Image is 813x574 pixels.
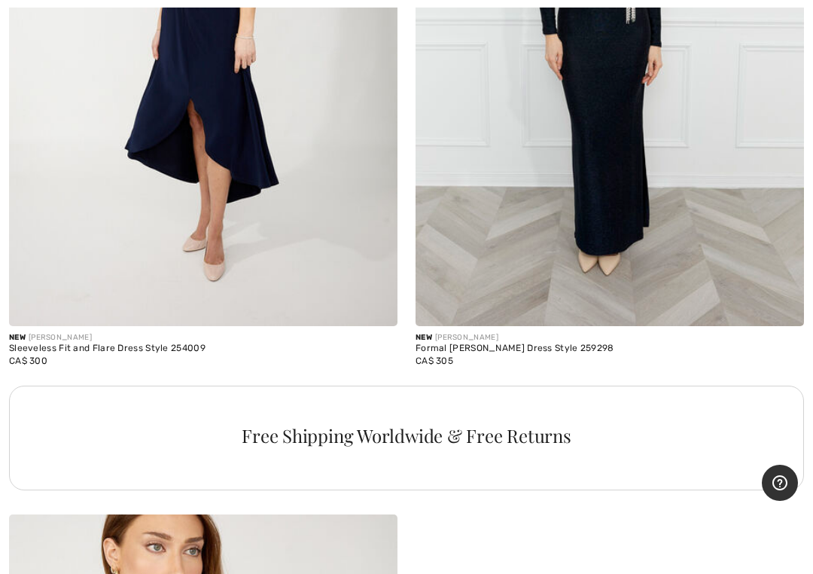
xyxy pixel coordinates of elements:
[26,426,787,444] div: Free Shipping Worldwide & Free Returns
[9,332,397,343] div: [PERSON_NAME]
[416,343,804,354] div: Formal [PERSON_NAME] Dress Style 259298
[416,332,804,343] div: [PERSON_NAME]
[762,465,798,502] iframe: Opens a widget where you can find more information
[9,333,26,342] span: New
[9,356,47,366] span: CA$ 300
[416,356,453,366] span: CA$ 305
[9,343,397,354] div: Sleeveless Fit and Flare Dress Style 254009
[416,333,432,342] span: New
